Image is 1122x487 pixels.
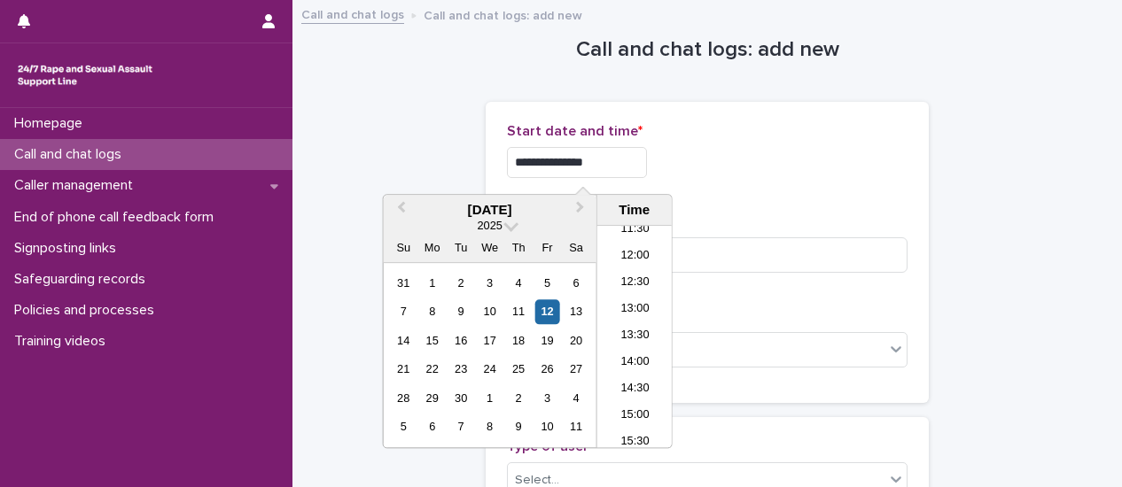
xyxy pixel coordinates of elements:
div: Choose Thursday, September 25th, 2025 [507,358,531,382]
div: Choose Monday, September 22nd, 2025 [420,358,444,382]
div: Choose Friday, October 3rd, 2025 [535,386,559,410]
div: Choose Sunday, September 28th, 2025 [392,386,416,410]
div: Choose Saturday, October 4th, 2025 [564,386,588,410]
div: Choose Thursday, September 18th, 2025 [507,329,531,352]
div: Choose Saturday, September 20th, 2025 [564,329,588,352]
div: Choose Sunday, September 21st, 2025 [392,358,416,382]
div: Su [392,236,416,259]
p: Safeguarding records [7,271,160,288]
li: 13:00 [597,297,673,323]
p: Homepage [7,115,97,132]
div: Choose Sunday, September 7th, 2025 [392,300,416,324]
div: Choose Saturday, September 13th, 2025 [564,300,588,324]
p: Caller management [7,177,147,194]
p: Call and chat logs: add new [424,4,582,24]
p: Policies and processes [7,302,168,319]
div: Choose Monday, September 29th, 2025 [420,386,444,410]
h1: Call and chat logs: add new [486,37,929,63]
div: Choose Tuesday, September 16th, 2025 [449,329,473,352]
div: Mo [420,236,444,259]
div: Time [602,202,667,218]
p: Training videos [7,333,120,350]
div: Choose Tuesday, September 9th, 2025 [449,300,473,324]
div: Choose Wednesday, September 10th, 2025 [478,300,502,324]
a: Call and chat logs [301,4,404,24]
li: 14:00 [597,350,673,376]
div: Sa [564,236,588,259]
div: We [478,236,502,259]
div: Choose Wednesday, September 3rd, 2025 [478,271,502,295]
div: Choose Thursday, September 11th, 2025 [507,300,531,324]
div: Choose Saturday, September 27th, 2025 [564,358,588,382]
li: 11:30 [597,217,673,243]
div: Choose Wednesday, October 8th, 2025 [478,415,502,439]
div: Choose Thursday, October 9th, 2025 [507,415,531,439]
span: Start date and time [507,124,643,138]
li: 12:00 [597,243,673,270]
button: Next Month [568,197,596,225]
div: Choose Monday, October 6th, 2025 [420,415,444,439]
div: Choose Friday, September 26th, 2025 [535,358,559,382]
div: Choose Monday, September 1st, 2025 [420,271,444,295]
li: 13:30 [597,323,673,350]
li: 14:30 [597,376,673,403]
li: 12:30 [597,270,673,297]
li: 15:00 [597,403,673,429]
div: Tu [449,236,473,259]
div: Choose Thursday, October 2nd, 2025 [507,386,531,410]
div: Choose Saturday, October 11th, 2025 [564,415,588,439]
div: Fr [535,236,559,259]
div: Choose Sunday, September 14th, 2025 [392,329,416,352]
div: Choose Sunday, October 5th, 2025 [392,415,416,439]
div: Choose Friday, September 5th, 2025 [535,271,559,295]
div: Choose Monday, September 15th, 2025 [420,329,444,352]
li: 15:30 [597,429,673,456]
div: Choose Tuesday, September 30th, 2025 [449,386,473,410]
div: Choose Wednesday, September 17th, 2025 [478,329,502,352]
span: 2025 [477,219,502,232]
div: Choose Tuesday, September 2nd, 2025 [449,271,473,295]
div: Choose Saturday, September 6th, 2025 [564,271,588,295]
div: month 2025-09 [389,269,590,442]
span: Type of user [507,439,593,453]
p: Signposting links [7,240,130,257]
button: Previous Month [386,197,414,225]
div: Choose Wednesday, September 24th, 2025 [478,358,502,382]
img: rhQMoQhaT3yELyF149Cw [14,58,156,93]
p: End of phone call feedback form [7,209,228,226]
div: Choose Tuesday, October 7th, 2025 [449,415,473,439]
div: Choose Monday, September 8th, 2025 [420,300,444,324]
div: Choose Tuesday, September 23rd, 2025 [449,358,473,382]
div: Choose Sunday, August 31st, 2025 [392,271,416,295]
div: Choose Friday, September 12th, 2025 [535,300,559,324]
div: Th [507,236,531,259]
div: Choose Friday, September 19th, 2025 [535,329,559,352]
div: Choose Friday, October 10th, 2025 [535,415,559,439]
p: Call and chat logs [7,146,136,163]
div: [DATE] [384,202,596,218]
div: Choose Wednesday, October 1st, 2025 [478,386,502,410]
div: Choose Thursday, September 4th, 2025 [507,271,531,295]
